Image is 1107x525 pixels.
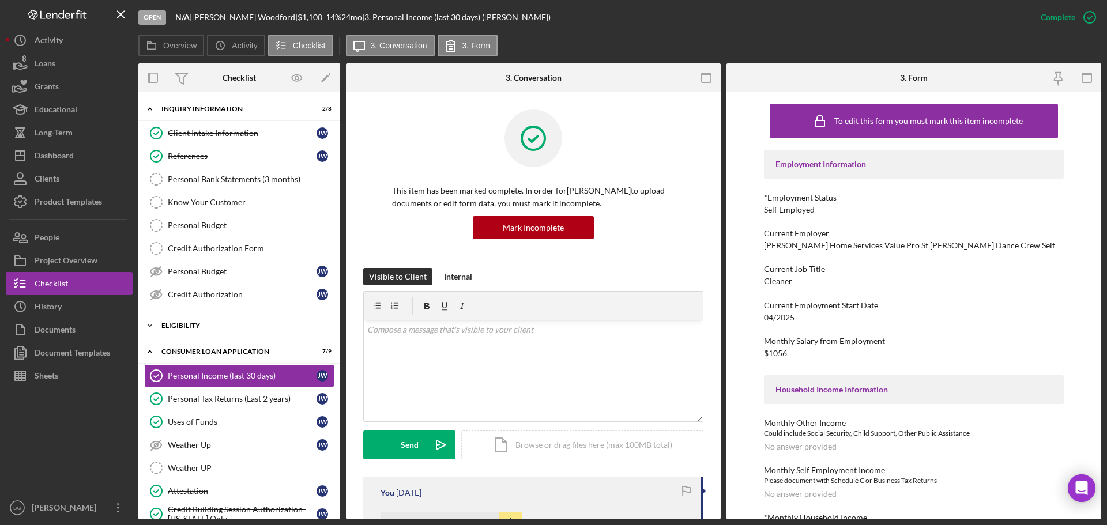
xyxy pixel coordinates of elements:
button: History [6,295,133,318]
div: Internal [444,268,472,285]
time: 2025-09-15 17:23 [396,488,421,497]
div: Credit Building Session Authorization- [US_STATE] Only [168,505,317,523]
div: J W [317,416,328,428]
button: Document Templates [6,341,133,364]
div: Open [138,10,166,25]
div: You [381,488,394,497]
a: Personal Bank Statements (3 months) [144,168,334,191]
div: No answer provided [764,489,837,498]
div: Personal Income (last 30 days) [168,371,317,380]
div: Monthly Self Employment Income [764,466,1064,475]
div: People [35,226,59,252]
a: Credit AuthorizationJW [144,283,334,306]
a: Activity [6,29,133,52]
a: Credit Authorization Form [144,237,334,260]
button: BG[PERSON_NAME] [6,496,133,519]
div: | [175,13,192,22]
label: 3. Conversation [371,41,427,50]
span: $1,100 [298,12,322,22]
button: Grants [6,75,133,98]
a: Know Your Customer [144,191,334,214]
label: 3. Form [462,41,490,50]
div: Dashboard [35,144,74,170]
a: Personal Budget [144,214,334,237]
button: Internal [438,268,478,285]
div: Educational [35,98,77,124]
div: Current Employment Start Date [764,301,1064,310]
div: *Monthly Household Income [764,513,1064,522]
div: J W [317,370,328,382]
div: Credit Authorization Form [168,244,334,253]
div: Loans [35,52,55,78]
button: 3. Conversation [346,35,435,56]
div: Weather Up [168,440,317,450]
button: Complete [1029,6,1101,29]
div: 14 % [326,13,341,22]
a: Personal Income (last 30 days)JW [144,364,334,387]
div: Credit Authorization [168,290,317,299]
div: 2 / 8 [311,105,332,112]
div: To edit this form you must mark this item incomplete [834,116,1023,126]
a: Product Templates [6,190,133,213]
div: Personal Tax Returns (Last 2 years) [168,394,317,403]
div: Activity [35,29,63,55]
a: Sheets [6,364,133,387]
label: Overview [163,41,197,50]
label: Checklist [293,41,326,50]
div: J W [317,266,328,277]
div: Employment Information [775,160,1052,169]
div: J W [317,508,328,520]
a: Weather UpJW [144,433,334,456]
a: ReferencesJW [144,145,334,168]
div: Visible to Client [369,268,427,285]
div: Clients [35,167,59,193]
button: Checklist [6,272,133,295]
label: Activity [232,41,257,50]
div: Product Templates [35,190,102,216]
div: Inquiry Information [161,105,303,112]
div: Mark Incomplete [503,216,564,239]
div: Know Your Customer [168,198,334,207]
button: Activity [207,35,265,56]
text: BG [13,505,21,511]
div: J W [317,150,328,162]
div: Documents [35,318,76,344]
div: Self Employed [764,205,815,214]
a: Personal Tax Returns (Last 2 years)JW [144,387,334,410]
div: *Employment Status [764,193,1064,202]
div: Open Intercom Messenger [1068,474,1095,502]
div: [PERSON_NAME] Woodford | [192,13,298,22]
a: Educational [6,98,133,121]
div: Personal Budget [168,221,334,230]
div: Could include Social Security, Child Support, Other Public Assistance [764,428,1064,439]
button: 3. Form [438,35,498,56]
div: Eligibility [161,322,326,329]
button: People [6,226,133,249]
button: Checklist [268,35,333,56]
div: J W [317,485,328,497]
div: Cleaner [764,277,792,286]
div: Project Overview [35,249,97,275]
div: Consumer Loan Application [161,348,303,355]
div: Monthly Salary from Employment [764,337,1064,346]
div: Complete [1041,6,1075,29]
a: Clients [6,167,133,190]
div: Document Templates [35,341,110,367]
button: Overview [138,35,204,56]
a: Client Intake InformationJW [144,122,334,145]
button: Documents [6,318,133,341]
div: Household Income Information [775,385,1052,394]
div: Uses of Funds [168,417,317,426]
div: J W [317,127,328,139]
a: Long-Term [6,121,133,144]
button: Dashboard [6,144,133,167]
div: Please document with Schedule C or Business Tax Returns [764,475,1064,486]
button: Mark Incomplete [473,216,594,239]
div: J W [317,393,328,405]
a: Personal BudgetJW [144,260,334,283]
div: Sheets [35,364,58,390]
div: Attestation [168,486,317,496]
